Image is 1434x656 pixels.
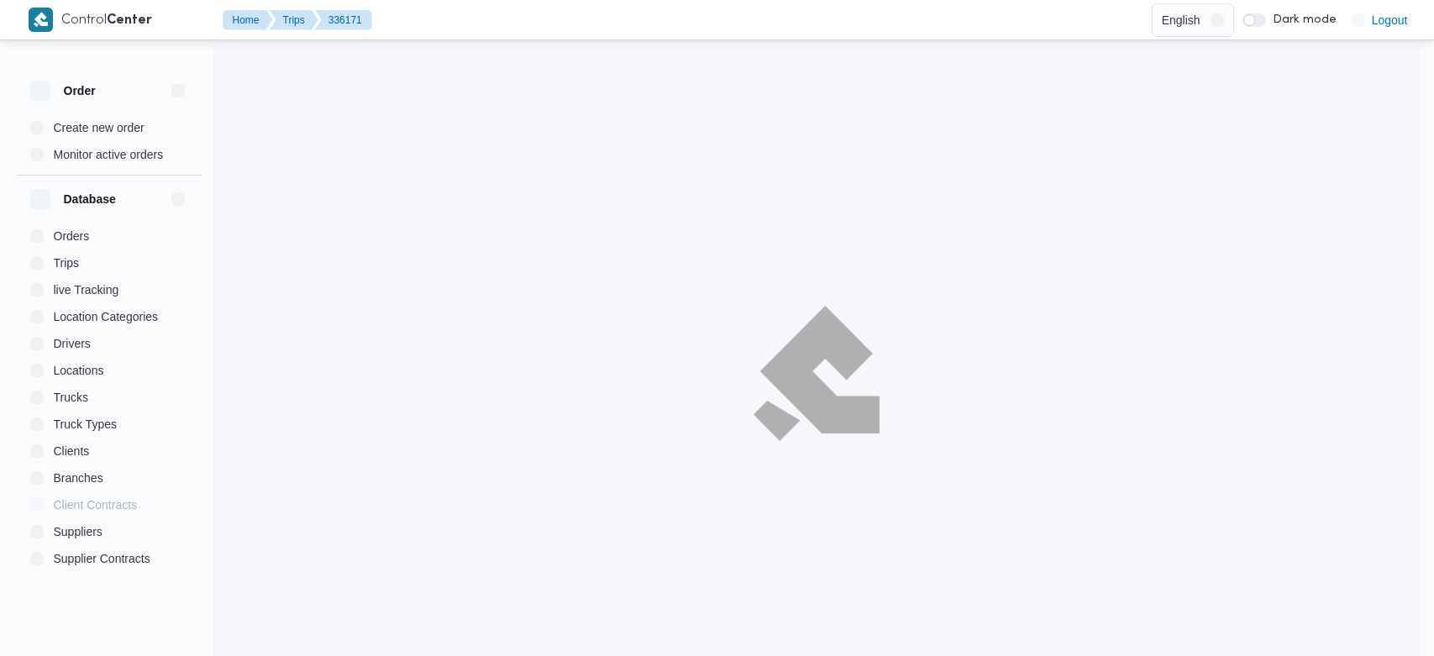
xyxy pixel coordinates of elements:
h3: Database [64,189,116,209]
button: Trips [24,249,195,276]
button: Orders [24,223,195,249]
span: Client Contracts [54,495,138,515]
button: Trips [270,10,318,30]
b: Center [107,14,152,27]
button: Drivers [24,330,195,357]
img: X8yXhbKr1z7QwAAAABJRU5ErkJggg== [29,8,53,32]
div: Database [17,223,202,586]
button: Locations [24,357,195,384]
span: Monitor active orders [54,144,164,165]
button: Branches [24,464,195,491]
span: Create new order [54,118,144,138]
span: Drivers [54,333,91,354]
span: Logout [1372,10,1408,30]
span: Devices [54,575,96,596]
button: Create new order [24,114,195,141]
button: Client Contracts [24,491,195,518]
span: Location Categories [54,307,159,327]
span: Truck Types [54,414,117,434]
button: Truck Types [24,411,195,438]
button: Monitor active orders [24,141,195,168]
span: Trucks [54,387,88,407]
button: Devices [24,572,195,599]
button: Clients [24,438,195,464]
img: ILLA Logo [754,308,877,439]
span: Dark mode [1266,13,1337,27]
span: Trips [54,253,80,273]
span: Clients [54,441,90,461]
button: live Tracking [24,276,195,303]
button: Order [30,81,188,101]
span: live Tracking [54,280,119,300]
div: Order [17,114,202,175]
h3: Order [64,81,96,101]
span: Locations [54,360,104,380]
button: Location Categories [24,303,195,330]
button: 336171 [315,10,372,30]
button: Logout [1345,3,1415,37]
button: Supplier Contracts [24,545,195,572]
span: Orders [54,226,90,246]
span: Suppliers [54,522,102,542]
span: Supplier Contracts [54,548,150,569]
span: Branches [54,468,103,488]
button: Home [223,10,273,30]
button: Trucks [24,384,195,411]
button: Suppliers [24,518,195,545]
button: Database [30,189,188,209]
